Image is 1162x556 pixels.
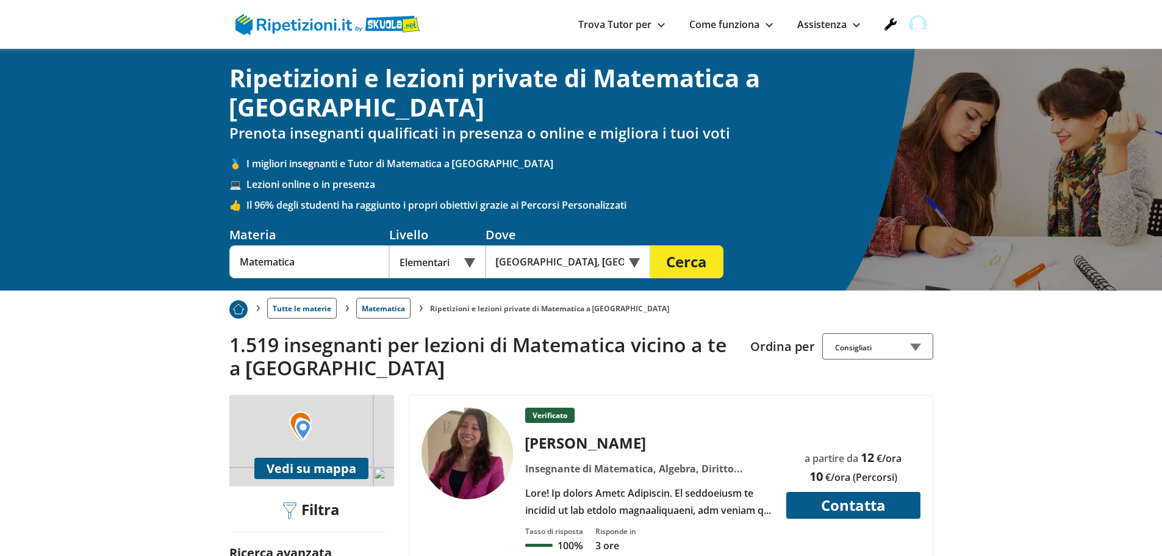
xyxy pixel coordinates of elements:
label: Ordina per [750,338,815,355]
a: logo Skuola.net | Ripetizioni.it [235,16,420,30]
img: logo Skuola.net | Ripetizioni.it [235,14,420,35]
span: Lezioni online o in presenza [246,178,933,191]
img: Piu prenotato [229,300,248,319]
h1: Ripetizioni e lezioni private di Matematica a [GEOGRAPHIC_DATA] [229,63,933,122]
span: a partire da [805,452,858,465]
span: I migliori insegnanti e Tutor di Matematica a [GEOGRAPHIC_DATA] [246,157,933,170]
span: 👍 [229,198,246,212]
div: Dove [486,226,650,243]
a: Assistenza [797,18,860,31]
p: 3 ore [595,539,636,552]
a: Matematica [356,298,411,319]
nav: breadcrumb d-none d-tablet-block [229,291,933,319]
img: tutor a Milano - Maria Francesca [421,408,513,499]
div: [PERSON_NAME] [520,433,778,453]
a: Come funziona [689,18,773,31]
div: Insegnante di Matematica, Algebra, Diritto dell'unione europea, Geografia, Geometria, Inglese, In... [520,460,778,477]
h2: 1.519 insegnanti per lezioni di Matematica vicino a te a [GEOGRAPHIC_DATA] [229,333,741,380]
h2: Prenota insegnanti qualificati in presenza o online e migliora i tuoi voti [229,125,933,142]
input: Es. Matematica [229,245,389,278]
span: 12 [861,449,874,466]
a: Trova Tutor per [578,18,665,31]
div: Tasso di risposta [525,526,583,536]
div: Elementari [389,245,486,278]
div: Consigliati [822,333,933,359]
button: Contatta [786,492,920,519]
span: €/ora (Percorsi) [825,471,897,484]
img: Marker [295,419,312,441]
span: 🥇 [229,157,246,170]
p: Verificato [525,408,575,423]
span: 10 [809,468,823,485]
button: Cerca [650,245,723,278]
button: Vedi su mappa [254,458,368,479]
img: Filtra filtri mobile [283,502,296,519]
p: 100% [558,539,583,552]
div: Livello [389,226,486,243]
div: Filtra [279,501,345,520]
div: Lore! Ip dolors Ametc Adipiscin. El seddoeiusm te incidid ut lab etdolo magnaaliquaeni, adm venia... [520,485,778,519]
input: Es. Indirizzo o CAP [486,245,634,278]
div: Materia [229,226,389,243]
div: Risponde in [595,526,636,536]
span: 💻 [229,178,246,191]
a: Tutte le materie [267,298,337,319]
img: Marker [289,411,312,441]
li: Ripetizioni e lezioni private di Matematica a [GEOGRAPHIC_DATA] [430,303,670,314]
img: user avatar [909,15,927,34]
span: €/ora [877,452,902,465]
span: Il 96% degli studenti ha raggiunto i propri obiettivi grazie ai Percorsi Personalizzati [246,198,933,212]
